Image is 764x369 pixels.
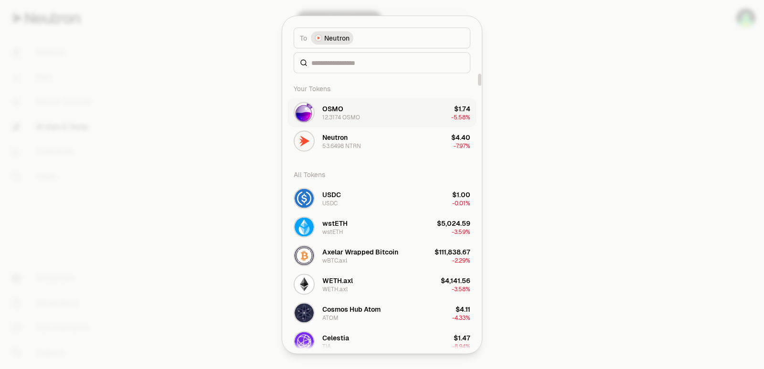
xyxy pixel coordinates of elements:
span: -8.94% [452,342,470,350]
button: ATOM LogoCosmos Hub AtomATOM$4.11-4.33% [288,298,476,327]
div: $5,024.59 [437,218,470,228]
div: USDC [322,199,338,207]
div: OSMO [322,104,343,113]
div: $4.40 [451,132,470,142]
img: Neutron Logo [316,35,321,41]
div: wstETH [322,228,343,235]
div: WETH.axl [322,275,353,285]
div: $4,141.56 [441,275,470,285]
img: USDC Logo [295,189,314,208]
div: wBTC.axl [322,256,347,264]
div: Celestia [322,333,349,342]
div: $1.74 [454,104,470,113]
button: NTRN LogoNeutron53.6498 NTRN$4.40-7.97% [288,127,476,155]
div: Neutron [322,132,348,142]
div: wstETH [322,218,348,228]
span: -3.59% [452,228,470,235]
div: 12.3174 OSMO [322,113,360,121]
span: -7.97% [454,142,470,149]
img: TIA Logo [295,332,314,351]
span: Neutron [324,33,350,42]
div: ATOM [322,314,339,321]
button: USDC LogoUSDCUSDC$1.00-0.01% [288,184,476,212]
div: USDC [322,190,341,199]
div: $1.47 [454,333,470,342]
div: WETH.axl [322,285,348,293]
span: -0.01% [452,199,470,207]
button: wstETH LogowstETHwstETH$5,024.59-3.59% [288,212,476,241]
div: Cosmos Hub Atom [322,304,381,314]
div: Your Tokens [288,79,476,98]
div: All Tokens [288,165,476,184]
button: OSMO LogoOSMO12.3174 OSMO$1.74-5.58% [288,98,476,127]
div: $4.11 [456,304,470,314]
span: -3.58% [452,285,470,293]
button: WETH.axl LogoWETH.axlWETH.axl$4,141.56-3.58% [288,270,476,298]
span: -5.58% [451,113,470,121]
div: 53.6498 NTRN [322,142,361,149]
img: WETH.axl Logo [295,274,314,294]
div: Axelar Wrapped Bitcoin [322,247,398,256]
span: -4.33% [452,314,470,321]
div: TIA [322,342,331,350]
button: ToNeutron LogoNeutron [294,27,470,48]
img: wstETH Logo [295,217,314,236]
span: To [300,33,307,42]
button: wBTC.axl LogoAxelar Wrapped BitcoinwBTC.axl$111,838.67-2.29% [288,241,476,270]
img: OSMO Logo [295,103,314,122]
img: ATOM Logo [295,303,314,322]
img: wBTC.axl Logo [295,246,314,265]
div: $111,838.67 [435,247,470,256]
button: TIA LogoCelestiaTIA$1.47-8.94% [288,327,476,356]
img: NTRN Logo [295,131,314,150]
div: $1.00 [452,190,470,199]
span: -2.29% [452,256,470,264]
